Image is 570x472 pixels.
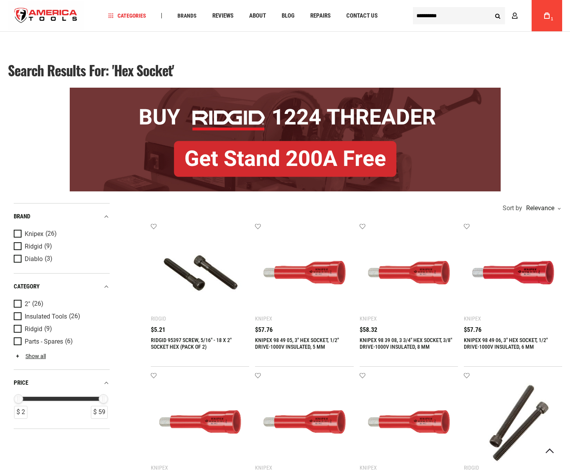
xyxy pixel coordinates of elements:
[14,230,108,238] a: Knipex (26)
[212,13,233,19] span: Reviews
[151,327,165,333] span: $5.21
[282,13,295,19] span: Blog
[14,325,108,333] a: Ridgid (9)
[346,13,378,19] span: Contact Us
[263,231,346,313] img: KNIPEX 98 49 05, 3
[65,338,73,345] span: (6)
[360,337,452,350] a: KNIPEX 98 39 08, 3 3/4" HEX SOCKET, 3/8" DRIVE-1000V INSULATED, 8 MM
[8,1,84,31] a: store logo
[14,211,110,222] div: Brand
[255,315,272,322] div: Knipex
[490,8,505,23] button: Search
[174,11,200,21] a: Brands
[255,337,339,350] a: KNIPEX 98 49 05, 3" HEX SOCKET, 1/2" DRIVE-1000V INSULATED, 5 MM
[14,242,108,251] a: Ridgid (9)
[25,256,43,263] span: Diablo
[32,301,43,307] span: (26)
[360,465,377,471] div: Knipex
[524,205,560,211] div: Relevance
[14,203,110,429] div: Product Filters
[14,281,110,292] div: category
[246,11,270,21] a: About
[91,406,108,419] div: $ 59
[551,17,553,21] span: 1
[360,327,377,333] span: $58.32
[360,315,377,322] div: Knipex
[25,301,30,308] span: 2"
[249,13,266,19] span: About
[151,465,168,471] div: Knipex
[464,337,548,350] a: KNIPEX 98 49 06, 3" HEX SOCKET, 1/2" DRIVE-1000V INSULATED, 6 MM
[8,60,174,80] span: Search results for: 'hex socket'
[367,380,450,463] img: KNIPEX 98 39 06, 3 3/4
[472,380,554,463] img: RIDGID 93622 SCREW, 1/4 - 20 X 2 - 1/2
[105,11,150,21] a: Categories
[367,231,450,313] img: KNIPEX 98 39 08, 3 3/4
[151,337,232,350] a: RIDGID 95397 SCREW, 5/16" - 18 X 2" SOCKET HEX (PACK OF 2)
[25,338,63,345] span: Parts - Spares
[25,313,67,320] span: Insulated Tools
[464,327,481,333] span: $57.76
[503,205,522,211] span: Sort by
[45,256,52,262] span: (3)
[310,13,331,19] span: Repairs
[263,380,346,463] img: KNIPEX 98 39 05, 3 3/4
[25,231,43,238] span: Knipex
[25,243,42,250] span: Ridgid
[159,380,241,463] img: KNIPEX 98 49 08, 3
[151,315,166,322] div: Ridgid
[109,13,146,18] span: Categories
[307,11,334,21] a: Repairs
[159,231,241,313] img: RIDGID 95397 SCREW, 5/16
[14,337,108,346] a: Parts - Spares (6)
[14,255,108,263] a: Diablo (3)
[45,231,57,237] span: (26)
[177,13,197,18] span: Brands
[464,465,479,471] div: Ridgid
[255,465,272,471] div: Knipex
[44,326,52,332] span: (9)
[209,11,237,21] a: Reviews
[464,315,481,322] div: Knipex
[14,406,27,419] div: $ 2
[472,231,554,313] img: KNIPEX 98 49 06, 3
[25,326,42,333] span: Ridgid
[14,378,110,388] div: price
[14,300,108,308] a: 2" (26)
[278,11,298,21] a: Blog
[44,243,52,250] span: (9)
[70,88,501,94] a: BOGO: Buy RIDGID® 1224 Threader, Get Stand 200A Free!
[255,327,273,333] span: $57.76
[8,1,84,31] img: America Tools
[14,353,46,359] a: Show all
[343,11,381,21] a: Contact Us
[14,312,108,321] a: Insulated Tools (26)
[70,88,501,191] img: BOGO: Buy RIDGID® 1224 Threader, Get Stand 200A Free!
[69,313,80,320] span: (26)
